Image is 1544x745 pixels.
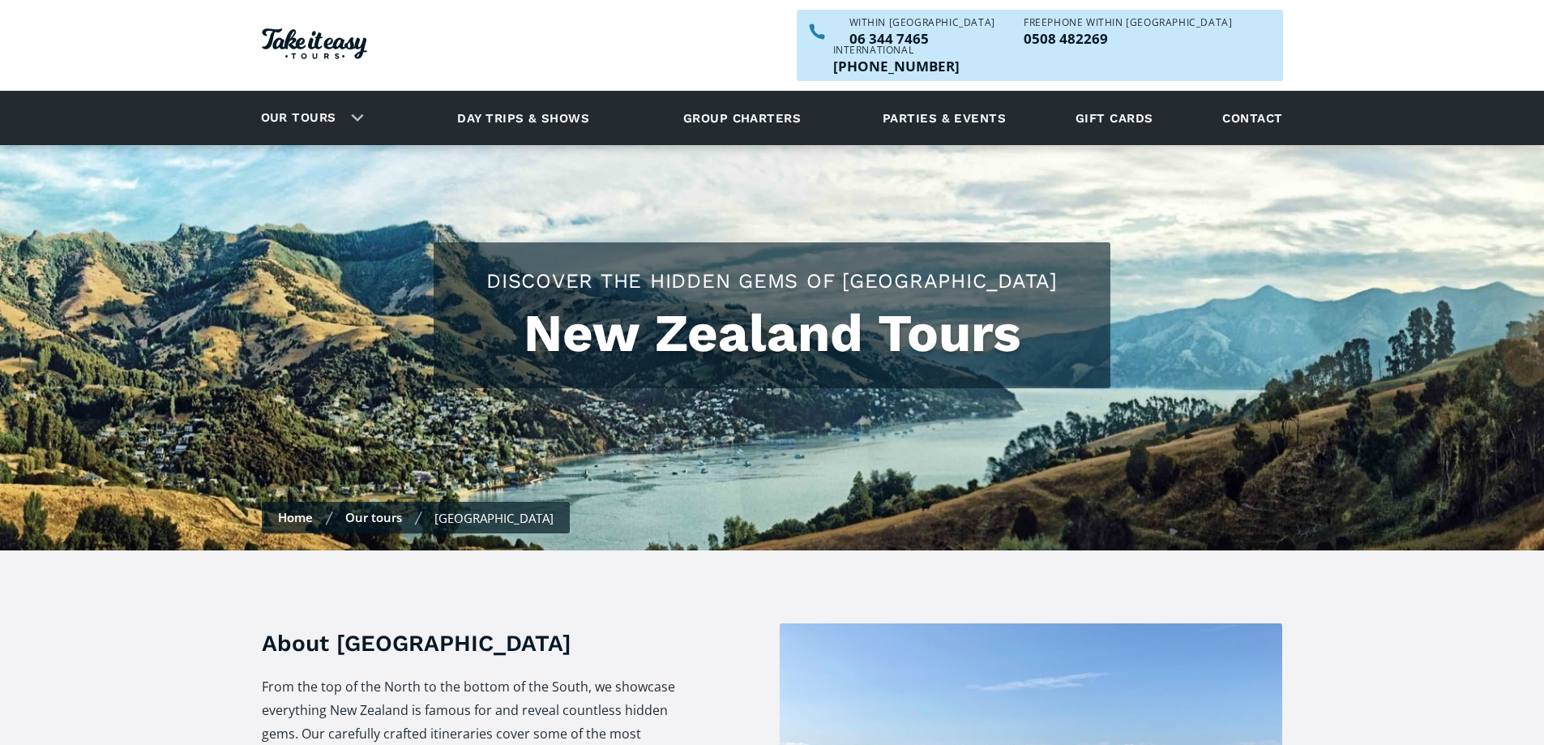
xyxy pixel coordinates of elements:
[450,267,1094,295] h2: Discover the hidden gems of [GEOGRAPHIC_DATA]
[1067,96,1161,140] a: Gift cards
[278,509,313,525] a: Home
[242,96,377,140] div: Our tours
[833,45,960,55] div: International
[1214,96,1290,140] a: Contact
[1024,18,1232,28] div: Freephone WITHIN [GEOGRAPHIC_DATA]
[1024,32,1232,45] a: Call us freephone within NZ on 0508482269
[262,627,678,659] h3: About [GEOGRAPHIC_DATA]
[849,18,995,28] div: WITHIN [GEOGRAPHIC_DATA]
[833,59,960,73] p: [PHONE_NUMBER]
[450,303,1094,364] h1: New Zealand Tours
[262,20,367,71] a: Homepage
[875,96,1014,140] a: Parties & events
[833,59,960,73] a: Call us outside of NZ on +6463447465
[849,32,995,45] p: 06 344 7465
[1024,32,1232,45] p: 0508 482269
[262,502,570,533] nav: breadcrumbs
[663,96,821,140] a: Group charters
[849,32,995,45] a: Call us within NZ on 063447465
[262,28,367,59] img: Take it easy Tours logo
[437,96,609,140] a: Day trips & shows
[434,510,554,526] div: [GEOGRAPHIC_DATA]
[345,509,402,525] a: Our tours
[249,99,349,137] a: Our tours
